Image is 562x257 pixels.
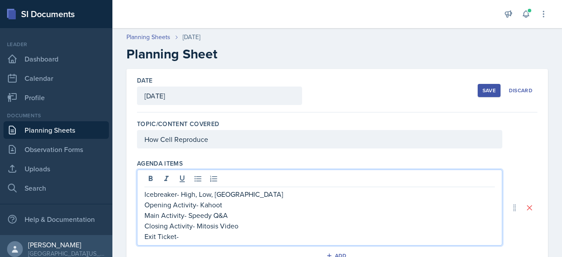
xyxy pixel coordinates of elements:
[137,159,183,168] label: Agenda items
[137,76,152,85] label: Date
[137,119,219,128] label: Topic/Content Covered
[509,87,533,94] div: Discard
[4,160,109,177] a: Uploads
[144,134,495,145] p: How Cell Reproduce
[504,84,537,97] button: Discard
[126,46,548,62] h2: Planning Sheet
[4,121,109,139] a: Planning Sheets
[144,221,495,231] p: Closing Activity- Mitosis Video
[4,112,109,119] div: Documents
[144,210,495,221] p: Main Activity- Speedy Q&A
[4,89,109,106] a: Profile
[144,231,495,242] p: Exit Ticket-
[183,33,200,42] div: [DATE]
[4,69,109,87] a: Calendar
[4,50,109,68] a: Dashboard
[483,87,496,94] div: Save
[28,240,105,249] div: [PERSON_NAME]
[4,141,109,158] a: Observation Forms
[144,199,495,210] p: Opening Activity- Kahoot
[4,179,109,197] a: Search
[4,40,109,48] div: Leader
[126,33,170,42] a: Planning Sheets
[478,84,501,97] button: Save
[144,189,495,199] p: Icebreaker- High, Low, [GEOGRAPHIC_DATA]
[4,210,109,228] div: Help & Documentation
